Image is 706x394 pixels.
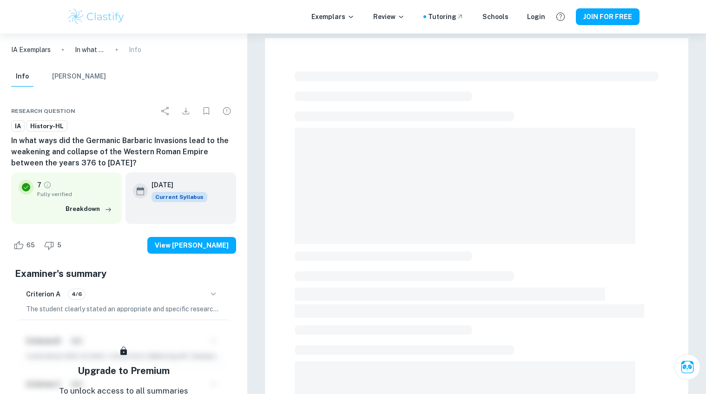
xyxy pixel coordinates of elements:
div: Report issue [218,102,236,120]
div: Share [156,102,175,120]
a: IA [11,120,25,132]
button: Info [11,66,33,87]
p: The student clearly stated an appropriate and specific research question regarding the Germanic B... [26,304,221,314]
button: View [PERSON_NAME] [147,237,236,254]
button: Ask Clai [674,354,700,380]
img: Clastify logo [67,7,126,26]
p: Review [373,12,405,22]
a: History-HL [26,120,67,132]
div: Bookmark [197,102,216,120]
span: Research question [11,107,75,115]
div: Dislike [42,238,66,253]
button: JOIN FOR FREE [576,8,640,25]
span: 65 [21,241,40,250]
h6: Criterion A [26,289,60,299]
a: Login [527,12,545,22]
div: Download [177,102,195,120]
button: Breakdown [63,202,114,216]
span: History-HL [27,122,67,131]
div: This exemplar is based on the current syllabus. Feel free to refer to it for inspiration/ideas wh... [152,192,207,202]
p: In what ways did the Germanic Barbaric Invasions lead to the weakening and collapse of the Wester... [75,45,105,55]
span: Fully verified [37,190,114,198]
button: Help and Feedback [553,9,568,25]
h6: [DATE] [152,180,200,190]
button: [PERSON_NAME] [52,66,106,87]
a: IA Exemplars [11,45,51,55]
a: Grade fully verified [43,181,52,189]
p: Info [129,45,141,55]
span: IA [12,122,24,131]
span: 4/6 [68,290,85,298]
span: Current Syllabus [152,192,207,202]
a: Tutoring [428,12,464,22]
h5: Upgrade to Premium [78,364,170,378]
p: 7 [37,180,41,190]
p: Exemplars [311,12,355,22]
h5: Examiner's summary [15,267,232,281]
a: Schools [482,12,508,22]
h6: In what ways did the Germanic Barbaric Invasions lead to the weakening and collapse of the Wester... [11,135,236,169]
div: Like [11,238,40,253]
span: 5 [52,241,66,250]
